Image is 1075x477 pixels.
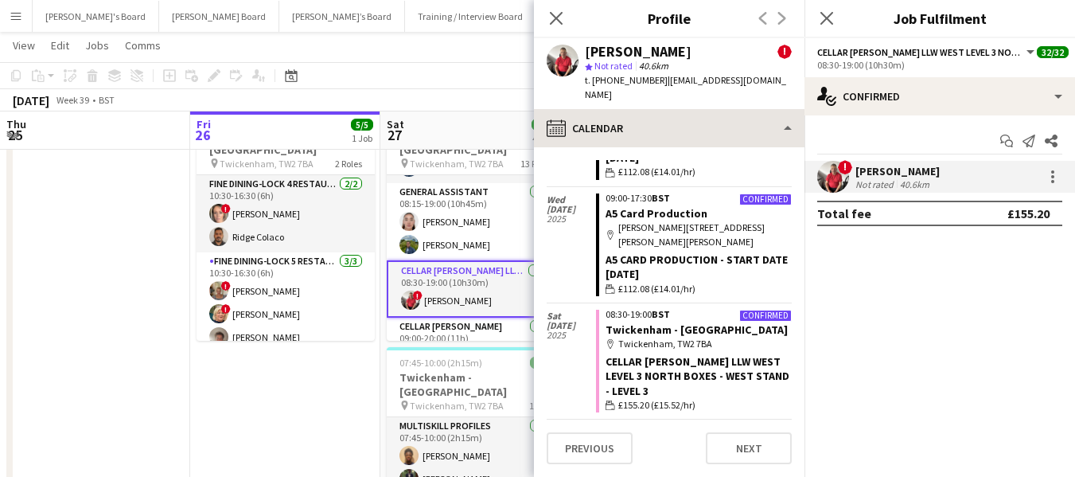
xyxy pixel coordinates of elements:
span: 2025 [547,214,596,224]
span: [DATE] [547,321,596,330]
div: Confirmed [739,194,792,205]
div: Twickenham, TW2 7BA [606,337,792,351]
div: A5 Card Production - Start Date [DATE] [606,252,792,281]
span: Week 39 [53,94,92,106]
span: 32/32 [1037,46,1069,58]
span: Edit [51,38,69,53]
span: Thu [6,117,26,131]
h3: Job Fulfilment [804,8,1075,29]
h3: Profile [534,8,804,29]
span: 26 [194,126,211,144]
span: 1 Role [529,400,552,412]
app-card-role: Cellar [PERSON_NAME] LLW WEST LEVEL 3 NORTH BOXES - WEST STAND - LEVEL 31/108:30-19:00 (10h30m)![... [387,260,565,318]
span: Sat [387,117,404,131]
span: | [EMAIL_ADDRESS][DOMAIN_NAME] [585,74,786,100]
div: 40.6km [897,178,933,190]
button: Next [706,432,792,464]
span: t. [PHONE_NUMBER] [585,74,668,86]
div: [PERSON_NAME] [585,45,691,59]
span: 2 Roles [335,158,362,170]
span: Cellar Porter LLW WEST LEVEL 3 NORTH BOXES - WEST STAND - LEVEL 3 [817,46,1024,58]
app-card-role: Fine Dining-LOCK 5 RESTAURANT - [GEOGRAPHIC_DATA] - LEVEL 33/310:30-16:30 (6h)![PERSON_NAME]![PER... [197,252,375,353]
div: Confirmed [804,77,1075,115]
h3: Twickenham - [GEOGRAPHIC_DATA] [387,370,565,399]
button: Previous [547,432,633,464]
div: Cellar [PERSON_NAME] LLW WEST LEVEL 3 NORTH BOXES - WEST STAND - LEVEL 3 [606,354,792,398]
span: ! [221,304,231,314]
button: [PERSON_NAME]'s Board [33,1,159,32]
div: [PERSON_NAME] [855,164,940,178]
span: 07:45-10:00 (2h15m) [399,357,482,369]
span: BST [652,308,670,320]
span: 40.6km [636,60,672,72]
span: Comms [125,38,161,53]
span: ! [413,291,423,300]
span: 25 [4,126,26,144]
span: ! [777,45,792,59]
div: Total fee [817,205,871,221]
app-card-role: Fine Dining-LOCK 4 RESTAURANT - [GEOGRAPHIC_DATA] - LEVEL 32/210:30-16:30 (6h)![PERSON_NAME]Ridge... [197,175,375,252]
span: [DATE] [547,205,596,214]
div: 08:30-19:00 [606,310,792,319]
span: ! [221,281,231,291]
app-job-card: 10:30-16:30 (6h)5/5Twickenham - [GEOGRAPHIC_DATA] Twickenham, TW2 7BA2 RolesFine Dining-LOCK 4 RE... [197,105,375,341]
span: ! [221,204,231,213]
app-card-role: Cellar [PERSON_NAME]1/109:00-20:00 (11h) [387,318,565,372]
span: £155.20 (£15.52/hr) [618,398,695,412]
span: Not rated [594,60,633,72]
button: Cellar [PERSON_NAME] LLW WEST LEVEL 3 NORTH BOXES - WEST STAND - LEVEL 3 [817,46,1037,58]
span: Jobs [85,38,109,53]
span: £112.08 (£14.01/hr) [618,282,695,296]
span: ! [838,160,852,174]
div: 4 Jobs [532,132,563,144]
div: 1 Job [352,132,372,144]
span: Twickenham, TW2 7BA [410,400,504,412]
span: 5/5 [530,357,552,369]
button: [PERSON_NAME] Board [159,1,279,32]
a: Jobs [79,35,115,56]
span: View [13,38,35,53]
span: BST [652,192,670,204]
div: Calendar [534,109,804,147]
a: Edit [45,35,76,56]
button: Training / Interview Board [405,1,536,32]
span: 2025 [547,330,596,340]
span: 52/52 [532,119,563,131]
div: BST [99,94,115,106]
span: Wed [547,195,596,205]
div: Confirmed [739,310,792,322]
button: [PERSON_NAME]’s Board [279,1,405,32]
span: Twickenham, TW2 7BA [220,158,314,170]
div: Not rated [855,178,897,190]
div: [DATE] [13,92,49,108]
a: A5 Card Production [606,206,707,221]
span: 13 Roles [520,158,552,170]
span: £112.08 (£14.01/hr) [618,165,695,179]
div: £155.20 [1007,205,1050,221]
a: Comms [119,35,167,56]
a: View [6,35,41,56]
app-card-role: General Assistant2/208:15-19:00 (10h45m)[PERSON_NAME][PERSON_NAME] [387,183,565,260]
span: Fri [197,117,211,131]
div: 09:00-17:30 [606,194,792,203]
span: Twickenham, TW2 7BA [410,158,504,170]
div: 08:30-19:00 (10h30m) [817,59,1062,71]
div: [PERSON_NAME][STREET_ADDRESS][PERSON_NAME][PERSON_NAME] [606,221,792,249]
app-job-card: 07:30-20:00 (12h30m)32/32Twickenham - [GEOGRAPHIC_DATA] Twickenham, TW2 7BA13 Roles![PERSON_NAME]... [387,105,565,341]
span: Sat [547,311,596,321]
span: 5/5 [351,119,373,131]
span: 27 [384,126,404,144]
a: Twickenham - [GEOGRAPHIC_DATA] [606,323,788,337]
